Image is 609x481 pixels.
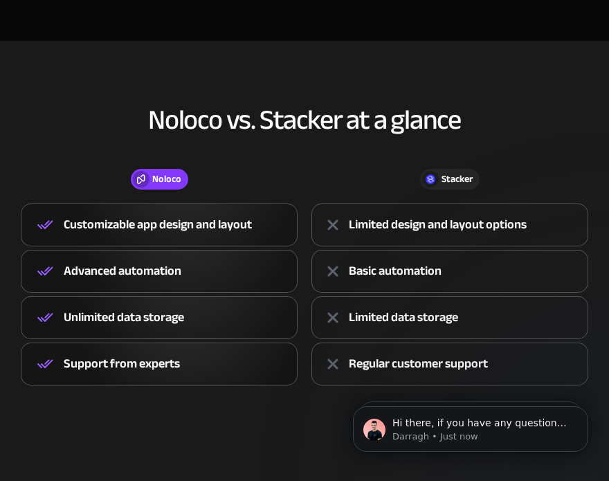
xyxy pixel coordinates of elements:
[152,172,181,187] div: Noloco
[332,377,609,474] iframe: Intercom notifications message
[442,172,473,187] div: Stacker
[64,354,180,374] div: Support from experts
[349,307,458,328] div: Limited data storage
[64,307,184,328] div: Unlimited data storage
[349,354,488,374] div: Regular customer support
[64,215,252,235] div: Customizable app design and layout
[349,261,442,282] div: Basic automation
[14,107,595,134] h2: Noloco vs. Stacker at a glance
[349,215,527,235] div: Limited design and layout options
[64,261,181,282] div: Advanced automation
